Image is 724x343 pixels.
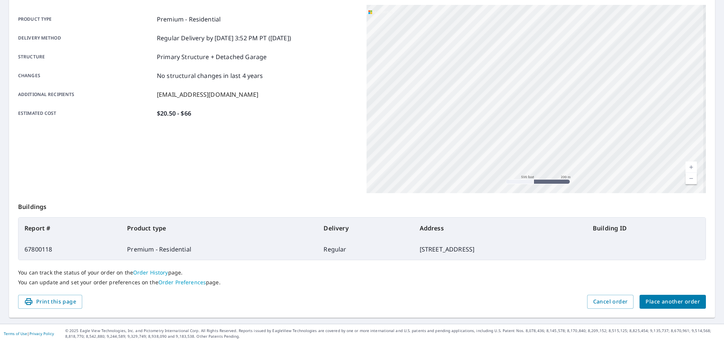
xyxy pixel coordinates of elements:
p: | [4,331,54,336]
td: 67800118 [18,239,121,260]
p: Product type [18,15,154,24]
th: Address [414,218,587,239]
a: Current Level 17.40811211311038, Zoom In [686,162,697,173]
a: Order History [133,269,168,276]
button: Print this page [18,295,82,309]
a: Current Level 17.40811211311038, Zoom Out [686,173,697,184]
a: Privacy Policy [29,331,54,336]
p: You can update and set your order preferences on the page. [18,279,706,286]
p: $20.50 - $66 [157,109,191,118]
a: Terms of Use [4,331,27,336]
th: Delivery [318,218,413,239]
th: Product type [121,218,318,239]
button: Cancel order [587,295,634,309]
td: Regular [318,239,413,260]
p: Delivery method [18,34,154,43]
p: Premium - Residential [157,15,221,24]
p: No structural changes in last 4 years [157,71,263,80]
p: Regular Delivery by [DATE] 3:52 PM PT ([DATE]) [157,34,291,43]
th: Building ID [587,218,706,239]
p: You can track the status of your order on the page. [18,269,706,276]
span: Cancel order [593,297,628,306]
p: Additional recipients [18,90,154,99]
p: Buildings [18,193,706,217]
p: Estimated cost [18,109,154,118]
button: Place another order [640,295,706,309]
p: Structure [18,52,154,61]
td: [STREET_ADDRESS] [414,239,587,260]
a: Order Preferences [158,279,206,286]
p: © 2025 Eagle View Technologies, Inc. and Pictometry International Corp. All Rights Reserved. Repo... [65,328,720,339]
th: Report # [18,218,121,239]
p: Changes [18,71,154,80]
span: Print this page [24,297,76,306]
p: [EMAIL_ADDRESS][DOMAIN_NAME] [157,90,258,99]
span: Place another order [646,297,700,306]
p: Primary Structure + Detached Garage [157,52,267,61]
td: Premium - Residential [121,239,318,260]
